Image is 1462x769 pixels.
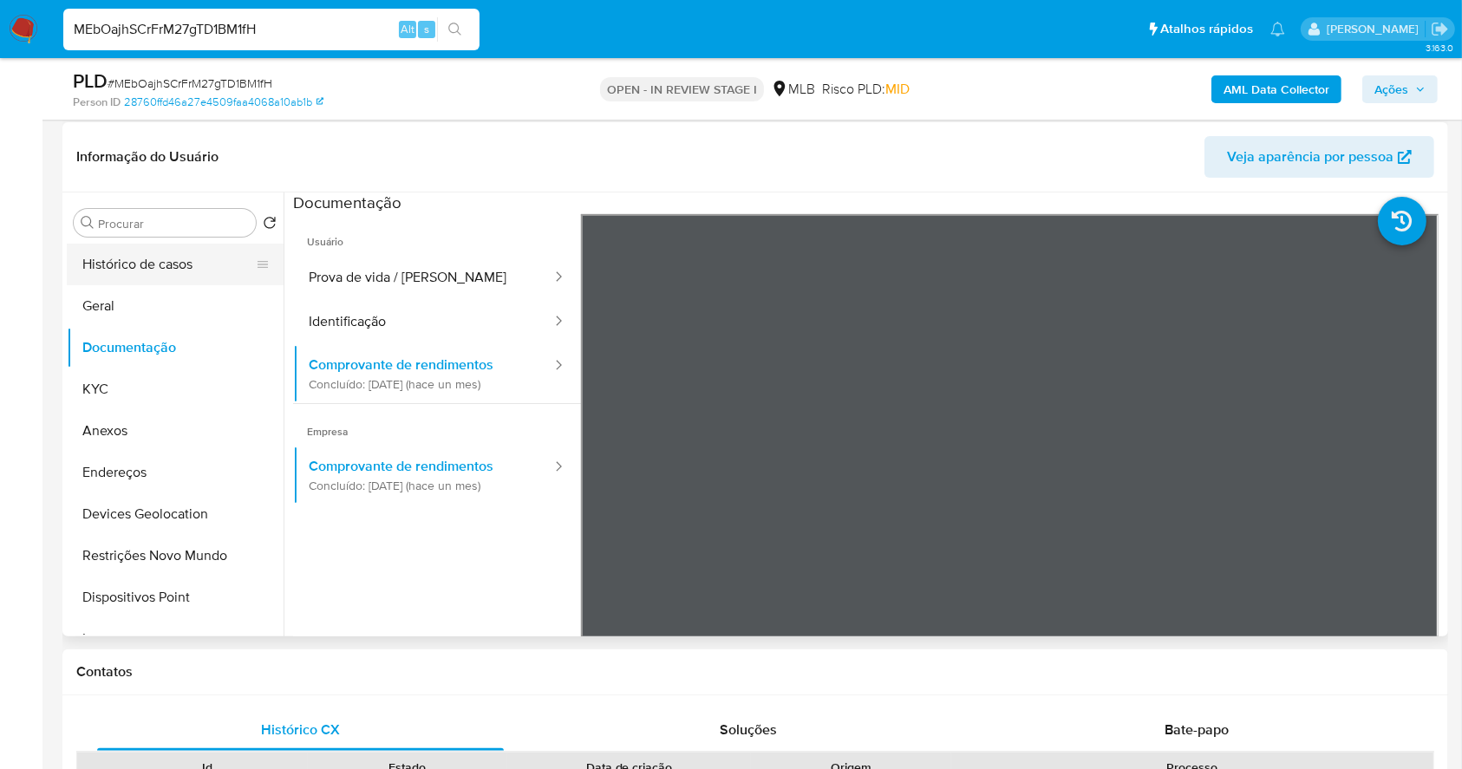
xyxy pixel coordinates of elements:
button: Retornar ao pedido padrão [263,216,277,235]
span: Alt [401,21,414,37]
button: Documentação [67,327,284,368]
input: Pesquise usuários ou casos... [63,18,480,41]
a: Sair [1431,20,1449,38]
button: Dispositivos Point [67,577,284,618]
span: MID [885,79,910,99]
button: Veja aparência por pessoa [1204,136,1434,178]
p: OPEN - IN REVIEW STAGE I [600,77,764,101]
button: search-icon [437,17,473,42]
button: KYC [67,368,284,410]
span: Risco PLD: [822,80,910,99]
button: Devices Geolocation [67,493,284,535]
h1: Informação do Usuário [76,148,219,166]
button: Ações [1362,75,1438,103]
a: Notificações [1270,22,1285,36]
button: Procurar [81,216,95,230]
button: Geral [67,285,284,327]
b: AML Data Collector [1224,75,1329,103]
b: PLD [73,67,108,94]
span: # MEbOajhSCrFrM27gTD1BM1fH [108,75,272,92]
span: Atalhos rápidos [1160,20,1253,38]
button: Histórico de casos [67,244,270,285]
span: Ações [1374,75,1408,103]
button: AML Data Collector [1211,75,1341,103]
h1: Contatos [76,663,1434,681]
span: Histórico CX [261,720,340,740]
div: MLB [771,80,815,99]
input: Procurar [98,216,249,231]
span: s [424,21,429,37]
p: carla.siqueira@mercadolivre.com [1327,21,1425,37]
span: Bate-papo [1165,720,1229,740]
span: 3.163.0 [1426,41,1453,55]
span: Soluções [720,720,777,740]
button: Restrições Novo Mundo [67,535,284,577]
b: Person ID [73,94,121,110]
button: Anexos [67,410,284,452]
button: Endereços [67,452,284,493]
span: Veja aparência por pessoa [1227,136,1393,178]
a: 28760ffd46a27e4509faa4068a10ab1b [124,94,323,110]
button: Items [67,618,284,660]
